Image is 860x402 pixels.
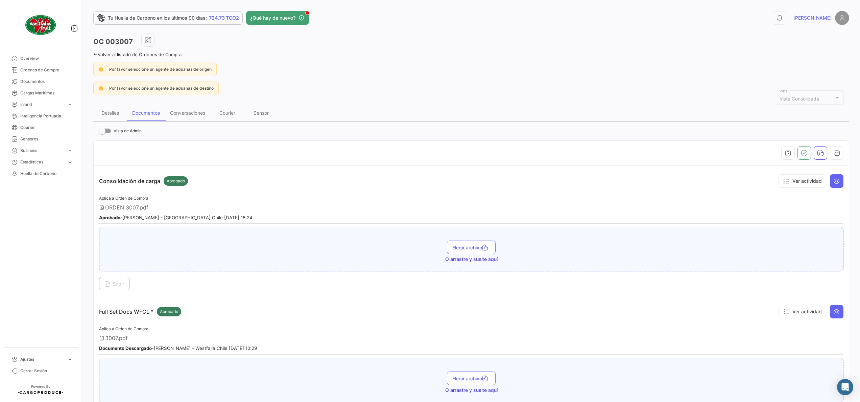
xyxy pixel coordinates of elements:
[445,256,498,263] span: O arrastre y suelte aquí
[5,110,76,122] a: Inteligencia Portuaria
[20,136,73,142] span: Sensores
[99,345,152,351] b: Documento Descargado
[93,52,182,57] a: Volver al listado de Órdenes de Compra
[99,326,148,331] span: Aplica a Orden de Compra
[20,67,73,73] span: Órdenes de Compra
[99,307,181,316] p: Full Set Docs WFCL *
[20,113,73,119] span: Inteligencia Portuaria
[5,122,76,133] a: Courier
[20,79,73,85] span: Documentos
[20,90,73,96] span: Cargas Marítimas
[5,64,76,76] a: Órdenes de Compra
[20,125,73,131] span: Courier
[452,376,490,381] span: Elegir archivo
[93,37,133,46] h3: OC 003007
[99,345,257,351] small: - [PERSON_NAME] - Westfalia Chile [DATE] 10:29
[93,11,243,25] a: Tu Huella de Carbono en los últimos 90 días:724.73 TCO2
[105,335,128,341] span: 3007.pdf
[20,55,73,62] span: Overview
[447,241,496,254] button: Elegir archivo
[779,305,826,318] button: Ver actividad
[105,204,148,211] span: ORDEN 3007.pdf
[104,281,124,287] span: Subir
[835,11,849,25] img: placeholder-user.png
[837,379,853,395] div: Abrir Intercom Messenger
[20,159,64,165] span: Estadísticas
[20,356,64,362] span: Ajustes
[5,53,76,64] a: Overview
[99,215,253,220] small: - [PERSON_NAME] - [GEOGRAPHIC_DATA] Chile [DATE] 18:24
[219,110,235,116] div: Courier
[24,8,57,42] img: client-50.png
[99,277,129,290] button: Subir
[109,86,214,91] span: Por favor seleccione un agente de aduanas de destino
[99,176,188,186] p: Consolidación de carga
[167,178,185,184] span: Aprobado
[209,15,239,21] span: 724.73 TCO2
[793,15,832,21] span: [PERSON_NAME]
[170,110,205,116] div: Conversaciones
[67,102,73,108] span: expand_more
[132,110,160,116] div: Documentos
[108,15,207,21] span: Tu Huella de Carbono en los últimos 90 días:
[67,148,73,154] span: expand_more
[5,76,76,87] a: Documentos
[5,168,76,179] a: Huella de Carbono
[779,174,826,188] button: Ver actividad
[20,368,73,374] span: Cerrar Sesión
[246,11,309,25] button: ¿Qué hay de nuevo?
[445,387,498,394] span: O arrastre y suelte aquí
[67,159,73,165] span: expand_more
[109,67,212,72] span: Por favor seleccione un agente de aduanas de origen
[20,171,73,177] span: Huella de Carbono
[5,133,76,145] a: Sensores
[780,96,819,102] span: Vista Consolidada
[160,309,178,315] span: Aprobado
[447,372,496,385] button: Elegir archivo
[20,148,64,154] span: Business
[114,127,142,135] span: Vista de Admin
[20,102,64,108] span: Inland
[254,110,269,116] div: Sensor
[5,87,76,99] a: Cargas Marítimas
[99,215,120,220] b: Aprobado
[101,110,119,116] div: Detalles
[67,356,73,362] span: expand_more
[452,245,490,250] span: Elegir archivo
[250,15,295,21] span: ¿Qué hay de nuevo?
[99,196,148,201] span: Aplica a Orden de Compra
